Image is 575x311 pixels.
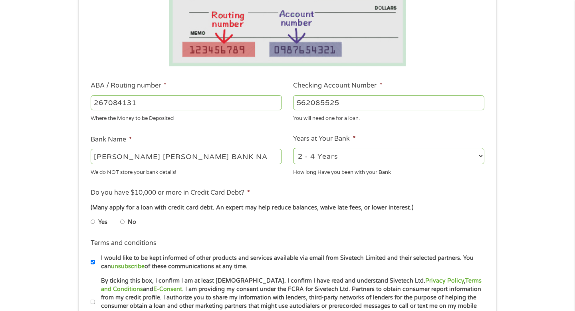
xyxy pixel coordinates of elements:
a: Privacy Policy [425,277,464,284]
div: (Many apply for a loan with credit card debt. An expert may help reduce balances, waive late fees... [91,203,484,212]
div: You will need one for a loan. [293,112,484,123]
label: Checking Account Number [293,82,382,90]
div: We do NOT store your bank details! [91,165,282,176]
label: Years at Your Bank [293,135,355,143]
label: Bank Name [91,136,132,144]
a: unsubscribe [111,263,145,270]
div: How long Have you been with your Bank [293,165,484,176]
a: Terms and Conditions [101,277,482,293]
label: Do you have $10,000 or more in Credit Card Debt? [91,189,250,197]
a: E-Consent [153,286,182,293]
label: Terms and conditions [91,239,157,247]
label: No [128,218,136,227]
input: 345634636 [293,95,484,110]
label: ABA / Routing number [91,82,167,90]
input: 263177916 [91,95,282,110]
label: I would like to be kept informed of other products and services available via email from Sivetech... [95,254,487,271]
div: Where the Money to be Deposited [91,112,282,123]
label: Yes [98,218,107,227]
